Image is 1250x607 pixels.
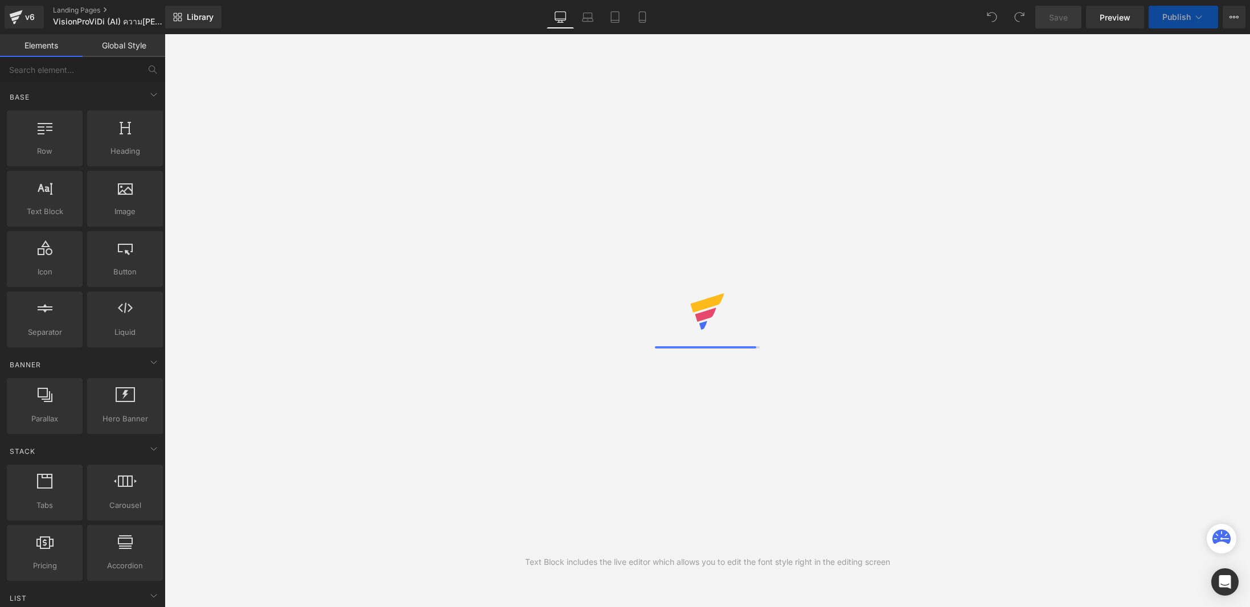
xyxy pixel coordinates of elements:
[629,6,656,28] a: Mobile
[1008,6,1031,28] button: Redo
[1223,6,1245,28] button: More
[23,10,37,24] div: v6
[9,92,31,102] span: Base
[525,556,890,568] div: Text Block includes the live editor which allows you to edit the font style right in the editing ...
[9,359,42,370] span: Banner
[1049,11,1068,23] span: Save
[165,6,222,28] a: New Library
[1211,568,1239,596] div: Open Intercom Messenger
[10,499,79,511] span: Tabs
[53,17,162,26] span: VisionProViDi (AI) ความ[PERSON_NAME]ในการตรวจสอบ จำแนกตำแหน่ง ประเภท และ OCR ชิ้นส่วน[PERSON_NAME...
[547,6,574,28] a: Desktop
[1086,6,1144,28] a: Preview
[601,6,629,28] a: Tablet
[1100,11,1130,23] span: Preview
[91,499,159,511] span: Carousel
[91,266,159,278] span: Button
[187,12,214,22] span: Library
[10,145,79,157] span: Row
[91,326,159,338] span: Liquid
[91,206,159,218] span: Image
[1162,13,1191,22] span: Publish
[83,34,165,57] a: Global Style
[9,593,28,604] span: List
[10,326,79,338] span: Separator
[91,145,159,157] span: Heading
[574,6,601,28] a: Laptop
[10,413,79,425] span: Parallax
[91,413,159,425] span: Hero Banner
[10,266,79,278] span: Icon
[5,6,44,28] a: v6
[91,560,159,572] span: Accordion
[53,6,184,15] a: Landing Pages
[981,6,1003,28] button: Undo
[10,206,79,218] span: Text Block
[10,560,79,572] span: Pricing
[9,446,36,457] span: Stack
[1149,6,1218,28] button: Publish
